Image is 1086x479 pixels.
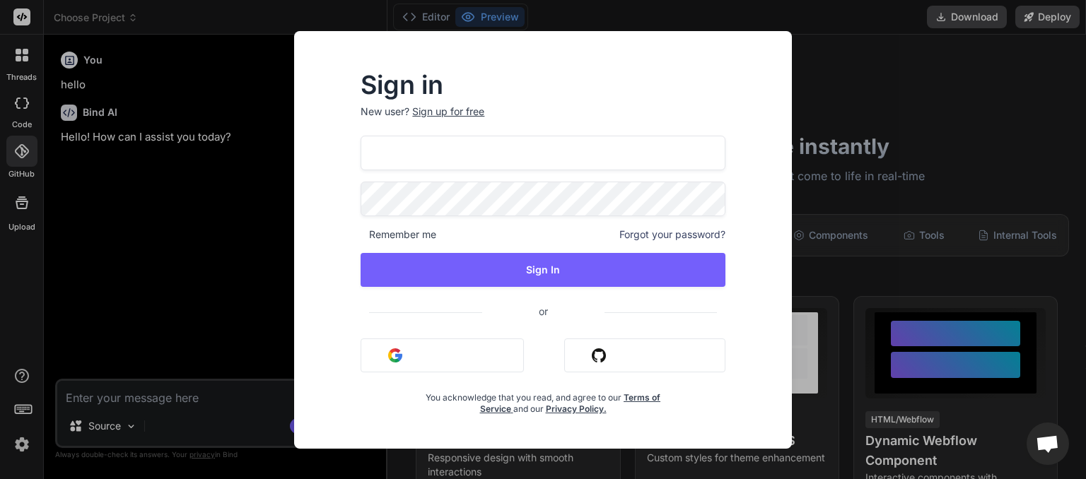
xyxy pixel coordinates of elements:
[480,392,661,414] a: Terms of Service
[546,403,607,414] a: Privacy Policy.
[482,294,605,329] span: or
[412,105,484,119] div: Sign up for free
[361,105,725,136] p: New user?
[361,73,725,96] h2: Sign in
[388,348,402,362] img: google
[361,338,524,372] button: Sign in with Google
[361,253,725,287] button: Sign In
[361,136,725,170] input: Login or Email
[421,384,665,415] div: You acknowledge that you read, and agree to our and our
[564,338,725,372] button: Sign in with Github
[1027,422,1069,465] a: Open chat
[592,348,606,362] img: github
[619,227,725,242] span: Forgot your password?
[361,227,436,242] span: Remember me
